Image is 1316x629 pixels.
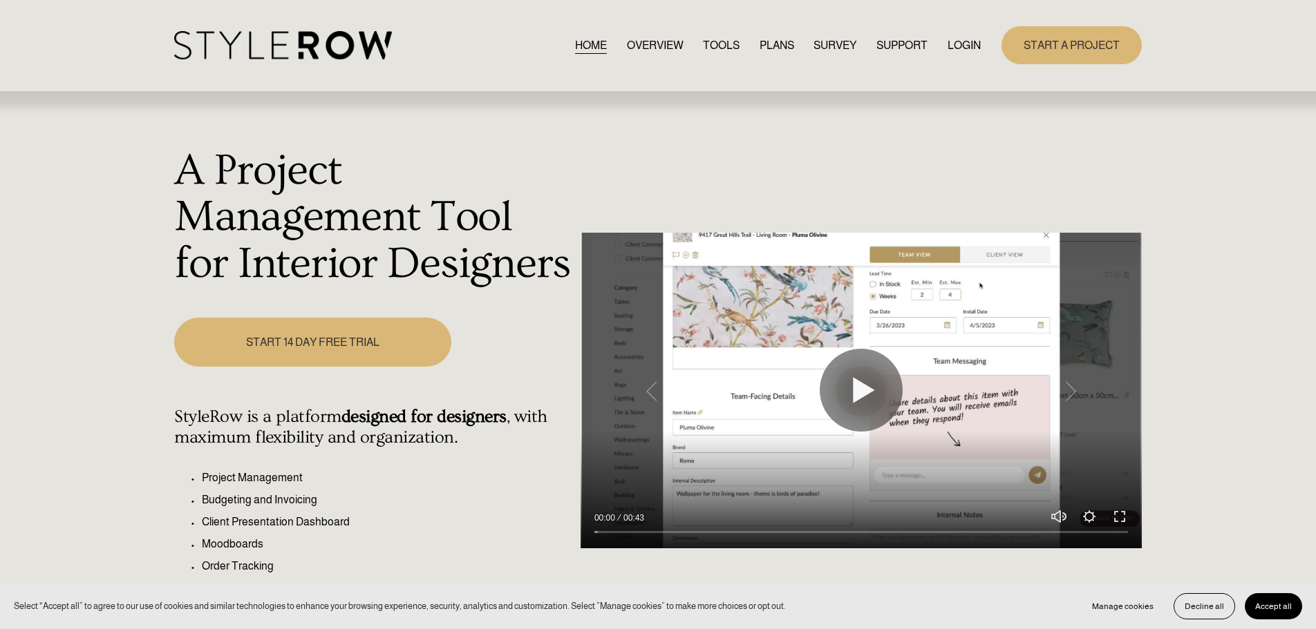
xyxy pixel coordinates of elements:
img: StyleRow [174,31,392,59]
button: Decline all [1174,593,1235,619]
a: folder dropdown [876,36,928,55]
a: START 14 DAY FREE TRIAL [174,318,451,367]
span: SUPPORT [876,37,928,54]
button: Accept all [1245,593,1302,619]
button: Manage cookies [1082,593,1164,619]
span: Decline all [1185,601,1224,611]
input: Seek [594,527,1128,536]
span: Manage cookies [1092,601,1154,611]
a: SURVEY [814,36,856,55]
p: Client Presentation Dashboard [202,514,573,530]
strong: designed for designers [341,407,507,427]
a: TOOLS [703,36,740,55]
button: Play [820,349,903,432]
a: LOGIN [948,36,981,55]
p: Project Management [202,470,573,486]
div: Duration [619,511,648,525]
a: PLANS [760,36,794,55]
span: Accept all [1255,601,1292,611]
p: Budgeting and Invoicing [202,492,573,508]
a: START A PROJECT [1002,26,1142,64]
p: Moodboards [202,536,573,552]
h1: A Project Management Tool for Interior Designers [174,148,573,288]
p: Order Tracking [202,558,573,574]
a: OVERVIEW [627,36,684,55]
p: Select “Accept all” to agree to our use of cookies and similar technologies to enhance your brows... [14,599,786,612]
div: Current time [594,511,619,525]
a: HOME [575,36,607,55]
h4: StyleRow is a platform , with maximum flexibility and organization. [174,407,573,448]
